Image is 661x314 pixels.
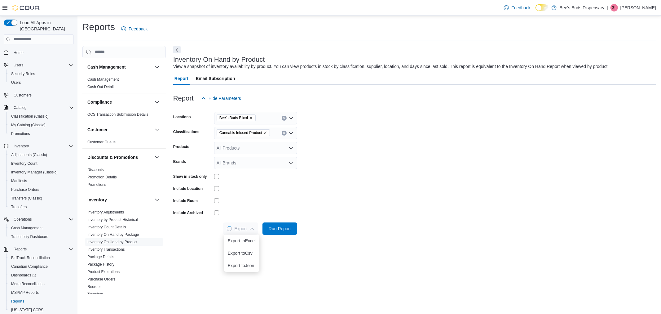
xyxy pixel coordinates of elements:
[173,46,181,53] button: Next
[14,105,26,110] span: Catalog
[6,297,76,306] button: Reports
[11,187,39,192] span: Purchase Orders
[11,216,74,223] span: Operations
[11,178,27,183] span: Manifests
[9,271,38,279] a: Dashboards
[217,129,270,136] span: Cannabis Infused Product
[11,245,29,253] button: Reports
[9,280,47,288] a: Metrc Reconciliation
[612,4,617,11] span: GL
[11,131,30,136] span: Promotions
[87,255,114,259] a: Package Details
[289,131,293,136] button: Open list of options
[9,177,74,185] span: Manifests
[269,226,291,232] span: Run Report
[289,160,293,165] button: Open list of options
[87,210,124,214] a: Inventory Adjustments
[9,203,74,211] span: Transfers
[9,151,74,159] span: Adjustments (Classic)
[228,238,256,243] span: Export to Excel
[9,121,48,129] a: My Catalog (Classic)
[87,240,137,244] a: Inventory On Hand by Product
[501,2,533,14] a: Feedback
[196,72,235,85] span: Email Subscription
[6,194,76,203] button: Transfers (Classic)
[87,232,139,237] a: Inventory On Hand by Package
[87,182,106,187] a: Promotions
[87,225,126,229] a: Inventory Count Details
[228,263,256,268] span: Export to Json
[11,196,42,201] span: Transfers (Classic)
[217,114,256,121] span: Bee's Buds Biloxi
[6,232,76,241] button: Traceabilty Dashboard
[153,98,161,106] button: Compliance
[9,121,74,129] span: My Catalog (Classic)
[9,224,45,232] a: Cash Management
[82,166,166,191] div: Discounts & Promotions
[228,251,256,256] span: Export to Csv
[12,5,40,11] img: Cova
[87,64,126,70] h3: Cash Management
[224,259,259,272] button: Export toJson
[607,4,608,11] p: |
[249,116,253,120] button: Remove Bee's Buds Biloxi from selection in this group
[9,306,74,314] span: Washington CCRS
[11,216,34,223] button: Operations
[82,209,166,300] div: Inventory
[87,262,114,267] span: Package History
[1,142,76,150] button: Inventory
[6,129,76,138] button: Promotions
[153,154,161,161] button: Discounts & Promotions
[173,129,200,134] label: Classifications
[14,144,29,149] span: Inventory
[173,144,189,149] label: Products
[11,281,45,286] span: Metrc Reconciliation
[11,264,48,269] span: Canadian Compliance
[173,198,198,203] label: Include Room
[1,48,76,57] button: Home
[6,112,76,121] button: Classification (Classic)
[6,78,76,87] button: Users
[6,168,76,177] button: Inventory Manager (Classic)
[9,177,29,185] a: Manifests
[87,218,138,222] a: Inventory by Product Historical
[9,113,51,120] a: Classification (Classic)
[11,226,42,231] span: Cash Management
[87,99,112,105] h3: Compliance
[9,79,74,86] span: Users
[9,254,52,262] a: BioTrack Reconciliation
[282,131,287,136] button: Clear input
[11,307,43,312] span: [US_STATE] CCRS
[11,245,74,253] span: Reports
[87,64,152,70] button: Cash Management
[9,160,74,167] span: Inventory Count
[209,95,241,101] span: Hide Parameters
[9,160,40,167] a: Inventory Count
[82,111,166,121] div: Compliance
[6,203,76,211] button: Transfers
[173,186,203,191] label: Include Location
[11,104,29,111] button: Catalog
[289,116,293,121] button: Open list of options
[9,280,74,288] span: Metrc Reconciliation
[9,186,74,193] span: Purchase Orders
[9,70,37,78] a: Security Roles
[9,298,74,305] span: Reports
[11,49,26,56] a: Home
[87,99,152,105] button: Compliance
[6,185,76,194] button: Purchase Orders
[535,4,549,11] input: Dark Mode
[227,222,254,235] span: Export
[9,168,74,176] span: Inventory Manager (Classic)
[9,130,33,137] a: Promotions
[282,116,287,121] button: Clear input
[14,247,27,252] span: Reports
[173,56,265,63] h3: Inventory On Hand by Product
[226,225,232,231] span: Loading
[9,79,23,86] a: Users
[11,170,58,175] span: Inventory Manager (Classic)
